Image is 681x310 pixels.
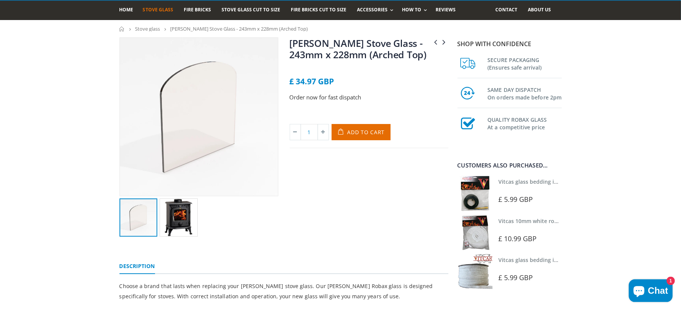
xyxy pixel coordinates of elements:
div: Customers also purchased... [458,163,562,168]
span: £ 5.99 GBP [498,273,533,282]
a: Vitcas 10mm white rope kit - includes rope seal and glue! [498,217,647,225]
a: About us [528,1,557,20]
a: Home [119,1,139,20]
span: How To [402,6,422,13]
img: Clarke_Buckingham_ii_stove_150x150.jpg [160,198,198,237]
span: [PERSON_NAME] Stove Glass - 243mm x 228mm (Arched Top) [170,25,308,32]
h3: QUALITY ROBAX GLASS At a competitive price [488,115,562,131]
span: Add to Cart [347,129,385,136]
span: Home [119,6,133,13]
span: Choose a brand that lasts when replacing your [PERSON_NAME] stove glass. Our [PERSON_NAME] Robax ... [119,282,433,300]
span: Contact [495,6,517,13]
img: Clarke_Buckingham_ii_Stove_Glass_150x150.webp [119,198,158,237]
a: Fire Bricks [184,1,217,20]
span: £ 10.99 GBP [498,234,537,243]
inbox-online-store-chat: Shopify online store chat [627,279,675,304]
a: Fire Bricks Cut To Size [291,1,352,20]
p: Order now for fast dispatch [290,93,448,102]
a: Contact [495,1,523,20]
a: [PERSON_NAME] Stove Glass - 243mm x 228mm (Arched Top) [290,37,427,61]
a: Reviews [436,1,462,20]
span: £ 5.99 GBP [498,195,533,204]
img: Clarke_Buckingham_ii_Stove_Glass_800x_crop_center.webp [120,38,278,196]
span: Stove Glass Cut To Size [222,6,280,13]
a: Home [119,26,125,31]
span: Accessories [357,6,388,13]
h3: SAME DAY DISPATCH On orders made before 2pm [488,85,562,101]
a: Stove Glass [143,1,179,20]
a: How To [402,1,431,20]
a: Stove glass [135,25,160,32]
span: Fire Bricks [184,6,211,13]
a: Stove Glass Cut To Size [222,1,286,20]
a: Accessories [357,1,397,20]
a: Vitcas glass bedding in tape - 2mm x 10mm x 2 meters [498,178,639,185]
img: Vitcas white rope, glue and gloves kit 10mm [458,215,493,250]
img: Vitcas stove glass bedding in tape [458,254,493,289]
span: Stove Glass [143,6,173,13]
button: Add to Cart [332,124,391,140]
h3: SECURE PACKAGING (Ensures safe arrival) [488,55,562,71]
p: Shop with confidence [458,39,562,48]
span: Reviews [436,6,456,13]
img: Vitcas stove glass bedding in tape [458,176,493,211]
span: £ 34.97 GBP [290,76,334,87]
span: About us [528,6,551,13]
span: Fire Bricks Cut To Size [291,6,346,13]
a: Vitcas glass bedding in tape - 2mm x 15mm x 2 meters (White) [498,256,659,263]
a: Description [119,259,155,274]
